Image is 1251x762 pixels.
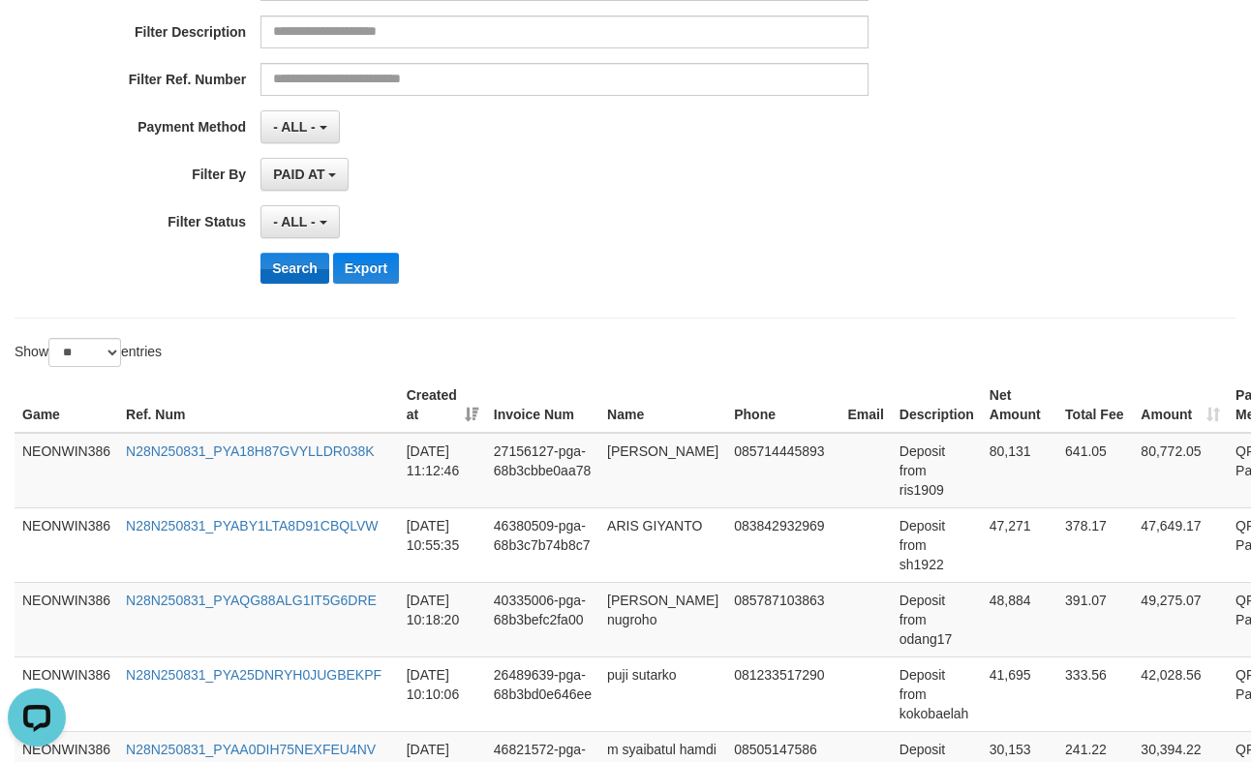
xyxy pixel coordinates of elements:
td: 41,695 [982,656,1057,731]
td: 333.56 [1057,656,1133,731]
th: Email [839,378,891,433]
a: N28N250831_PYA18H87GVYLLDR038K [126,443,375,459]
th: Name [599,378,726,433]
td: 085787103863 [726,582,839,656]
td: 48,884 [982,582,1057,656]
td: 378.17 [1057,507,1133,582]
td: 40335006-pga-68b3befc2fa00 [486,582,599,656]
a: N28N250831_PYAA0DIH75NEXFEU4NV [126,742,376,757]
label: Show entries [15,338,162,367]
span: PAID AT [273,167,324,182]
td: NEONWIN386 [15,507,118,582]
td: Deposit from kokobaelah [892,656,982,731]
td: [DATE] 10:55:35 [399,507,486,582]
span: - ALL - [273,214,316,229]
th: Amount: activate to sort column ascending [1133,378,1228,433]
td: 46380509-pga-68b3c7b74b8c7 [486,507,599,582]
td: [PERSON_NAME] nugroho [599,582,726,656]
button: Search [260,253,329,284]
td: [DATE] 10:18:20 [399,582,486,656]
td: Deposit from odang17 [892,582,982,656]
td: 26489639-pga-68b3bd0e646ee [486,656,599,731]
th: Net Amount [982,378,1057,433]
td: Deposit from ris1909 [892,433,982,508]
td: 391.07 [1057,582,1133,656]
th: Phone [726,378,839,433]
button: Open LiveChat chat widget [8,8,66,66]
td: puji sutarko [599,656,726,731]
a: N28N250831_PYAQG88ALG1IT5G6DRE [126,593,377,608]
td: [DATE] 10:10:06 [399,656,486,731]
td: NEONWIN386 [15,433,118,508]
button: - ALL - [260,110,339,143]
td: 083842932969 [726,507,839,582]
button: PAID AT [260,158,349,191]
th: Total Fee [1057,378,1133,433]
button: Export [333,253,399,284]
td: 081233517290 [726,656,839,731]
td: 085714445893 [726,433,839,508]
td: Deposit from sh1922 [892,507,982,582]
th: Ref. Num [118,378,399,433]
th: Invoice Num [486,378,599,433]
td: 27156127-pga-68b3cbbe0aa78 [486,433,599,508]
td: NEONWIN386 [15,656,118,731]
td: ARIS GIYANTO [599,507,726,582]
th: Created at: activate to sort column ascending [399,378,486,433]
span: - ALL - [273,119,316,135]
a: N28N250831_PYA25DNRYH0JUGBEKPF [126,667,381,683]
td: 80,131 [982,433,1057,508]
td: 641.05 [1057,433,1133,508]
th: Description [892,378,982,433]
td: 80,772.05 [1133,433,1228,508]
a: N28N250831_PYABY1LTA8D91CBQLVW [126,518,378,533]
td: [PERSON_NAME] [599,433,726,508]
td: 49,275.07 [1133,582,1228,656]
td: [DATE] 11:12:46 [399,433,486,508]
td: 47,649.17 [1133,507,1228,582]
td: 47,271 [982,507,1057,582]
th: Game [15,378,118,433]
td: NEONWIN386 [15,582,118,656]
button: - ALL - [260,205,339,238]
td: 42,028.56 [1133,656,1228,731]
select: Showentries [48,338,121,367]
